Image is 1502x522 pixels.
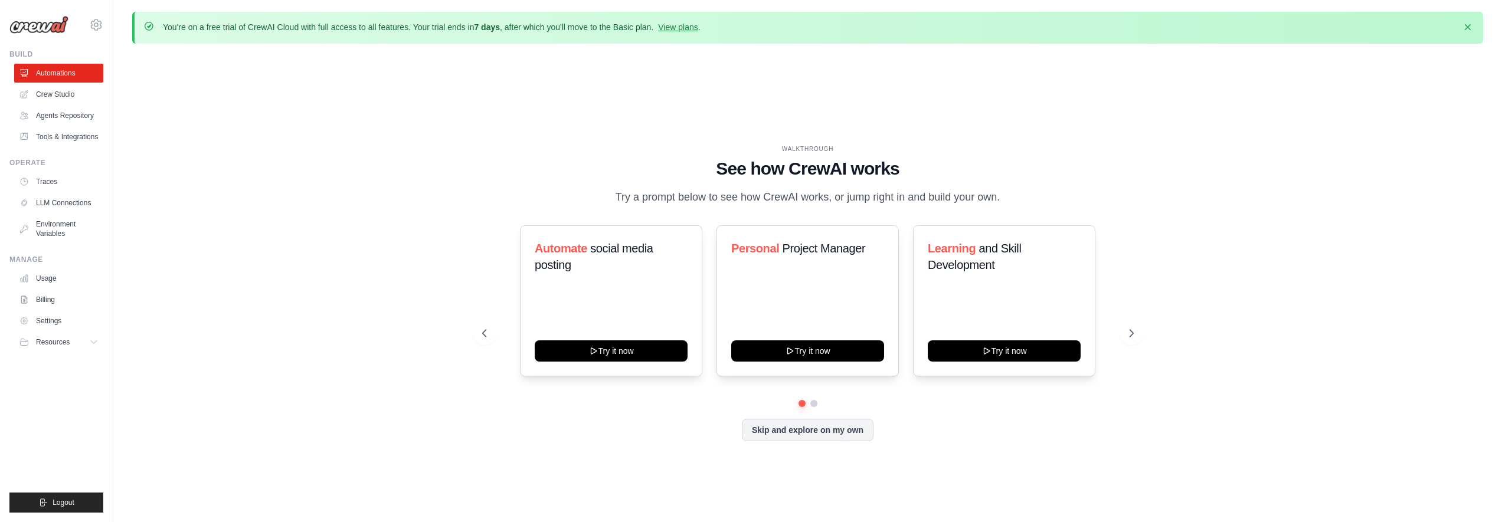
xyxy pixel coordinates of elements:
button: Try it now [731,340,884,362]
strong: 7 days [474,22,500,32]
iframe: Chat Widget [1443,465,1502,522]
a: Crew Studio [14,85,103,104]
span: Logout [53,498,74,507]
span: Personal [731,242,779,255]
div: Manage [9,255,103,264]
a: Tools & Integrations [14,127,103,146]
img: Logo [9,16,68,34]
span: Learning [928,242,976,255]
span: social media posting [535,242,653,271]
a: LLM Connections [14,193,103,212]
span: Resources [36,337,70,347]
a: Automations [14,64,103,83]
button: Try it now [535,340,688,362]
p: Try a prompt below to see how CrewAI works, or jump right in and build your own. [610,189,1006,206]
div: WALKTHROUGH [482,145,1134,153]
span: Project Manager [782,242,865,255]
a: Traces [14,172,103,191]
a: Agents Repository [14,106,103,125]
button: Skip and explore on my own [742,419,873,441]
h1: See how CrewAI works [482,158,1134,179]
button: Resources [14,333,103,352]
a: Settings [14,311,103,330]
a: Billing [14,290,103,309]
div: Build [9,50,103,59]
span: Automate [535,242,587,255]
a: Usage [14,269,103,288]
span: and Skill Development [928,242,1021,271]
div: Operate [9,158,103,168]
a: Environment Variables [14,215,103,243]
a: View plans [658,22,698,32]
button: Logout [9,493,103,513]
button: Try it now [928,340,1081,362]
p: You're on a free trial of CrewAI Cloud with full access to all features. Your trial ends in , aft... [163,21,701,33]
